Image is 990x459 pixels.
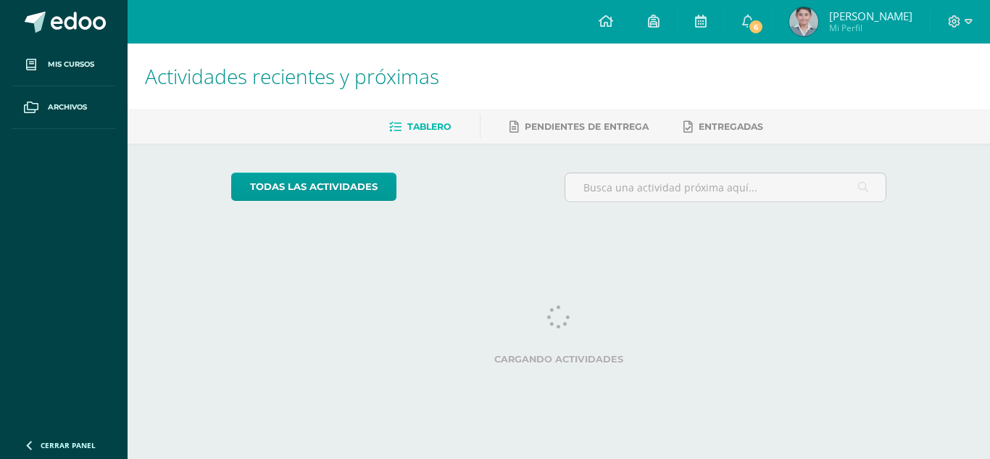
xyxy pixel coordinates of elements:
[145,62,439,90] span: Actividades recientes y próximas
[829,22,912,34] span: Mi Perfil
[748,19,764,35] span: 6
[683,115,763,138] a: Entregadas
[231,354,887,365] label: Cargando actividades
[12,44,116,86] a: Mis cursos
[565,173,886,202] input: Busca una actividad próxima aquí...
[509,115,649,138] a: Pendientes de entrega
[231,173,396,201] a: todas las Actividades
[829,9,912,23] span: [PERSON_NAME]
[48,102,87,113] span: Archivos
[12,86,116,129] a: Archivos
[48,59,94,70] span: Mis cursos
[699,121,763,132] span: Entregadas
[525,121,649,132] span: Pendientes de entrega
[789,7,818,36] img: ca71864a5d0528a2f2ad2f0401821164.png
[407,121,451,132] span: Tablero
[389,115,451,138] a: Tablero
[41,440,96,450] span: Cerrar panel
